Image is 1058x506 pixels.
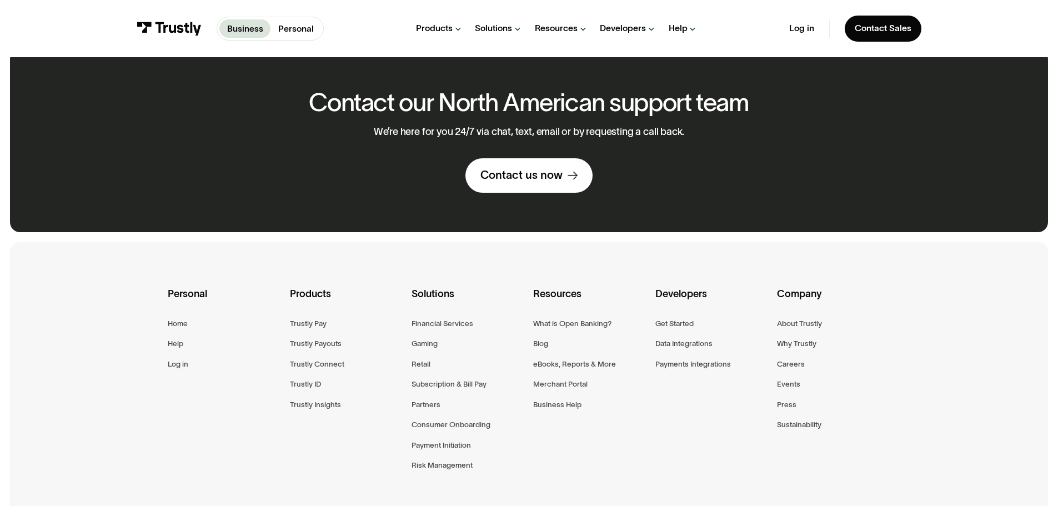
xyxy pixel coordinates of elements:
div: Contact us now [480,168,563,182]
img: Maven AGI Logo [431,293,464,302]
a: Trustly Pay [290,317,327,330]
li: you wish to use for the transaction. Ensure the account meets the following criteria: [28,82,457,129]
a: Trustly Account [29,204,79,213]
a: Partners [412,398,440,411]
a: Payments Integrations [655,358,731,370]
div: Trustly Connect [290,358,344,370]
div: Contact Sales [855,23,911,34]
a: Why Trustly [777,337,816,350]
a: Consumer Onboarding [412,418,490,431]
div: Solutions [412,286,524,317]
a: Log in [789,23,814,34]
a: Log in [168,358,188,370]
a: Bank Availability [50,57,103,66]
a: Bank Availability [29,191,81,200]
p: Business [227,22,263,36]
p: To add a bank for use with Trustly, follow these steps: [17,19,457,28]
img: Trustly Logo [137,22,202,36]
p: If you encounter any errors, such as issues with routing or transit numbers, ensure the informati... [17,151,457,169]
a: eBooks, Reports & More [533,358,616,370]
div: Resources [533,286,646,317]
div: Products [290,286,403,317]
a: About Trustly [777,317,822,330]
a: Merchant Portal [533,378,588,390]
a: Contact us now [465,158,593,193]
h2: Contact our North American support team [309,89,749,116]
a: Events [777,378,800,390]
div: Developers [655,286,768,317]
span: Powered by [389,293,429,302]
a: Sustainability [777,418,821,431]
a: Payment Initiation [412,439,471,452]
div: Help [669,23,688,34]
div: Resources [535,23,578,34]
a: Press [777,398,796,411]
a: eBay Manual Entry Error [112,160,190,168]
a: Careers [777,358,805,370]
a: Trustly ID [290,378,321,390]
strong: Select the account [30,82,91,90]
input: Question box [9,259,464,287]
strong: Confirm the transaction [30,134,107,142]
strong: Choose your bank [30,48,91,57]
li: It must be a personal checking or savings account (business accounts are not supported). [41,96,457,104]
a: Help [168,337,183,350]
a: Retail [412,358,430,370]
li: using your online banking credentials. [28,69,457,78]
p: Personal [278,22,314,36]
p: We’re here for you 24/7 via chat, text, email or by requesting a call back. [374,126,685,138]
li: using your preferred authentication method. [28,134,457,143]
a: Get Started [655,317,694,330]
a: Trustly Payouts [290,337,342,350]
div: Related links [17,178,457,187]
a: Financial Services [412,317,473,330]
div: Products [416,23,453,34]
a: Home [168,317,188,330]
a: Business Help [533,398,581,411]
a: Risk Management [412,459,473,472]
strong: Log in to your bank account [30,69,121,78]
a: Gaming [412,337,438,350]
a: Trustly Insights [290,398,341,411]
a: Subscription & Bill Pay [412,378,487,390]
div: Personal [168,286,280,317]
div: Developers [600,23,646,34]
a: Data Integrations [655,337,713,350]
div: Company [777,286,890,317]
a: Contact Sales [845,16,921,42]
li: The account must be eligible for bank transfers. [41,120,457,129]
a: What is Open Banking? [533,317,611,330]
a: Business [219,19,270,38]
div: Solutions [475,23,512,34]
a: Blog [533,337,548,350]
strong: Select Trustly as your payment option [30,36,155,44]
